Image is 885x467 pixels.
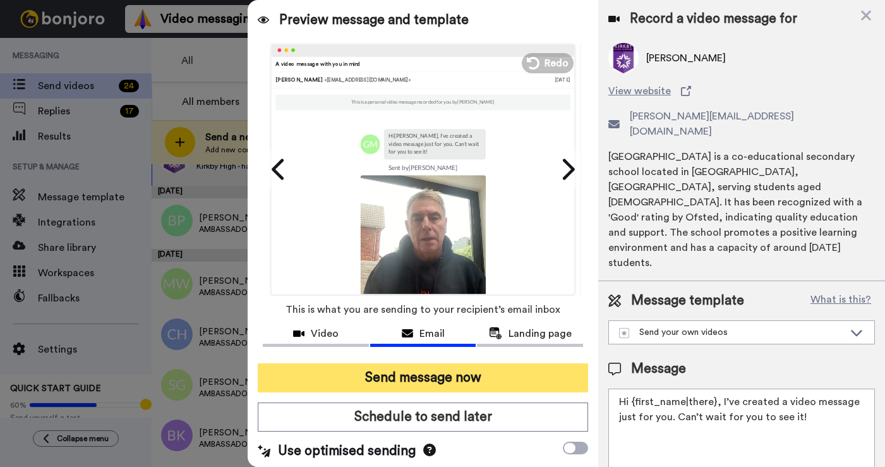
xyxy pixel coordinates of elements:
[388,132,481,155] p: Hi [PERSON_NAME] , I’ve created a video message just for you. Can’t wait for you to see it!
[360,134,380,154] img: gm.png
[608,149,875,270] div: [GEOGRAPHIC_DATA] is a co-educational secondary school located in [GEOGRAPHIC_DATA], [GEOGRAPHIC_...
[807,291,875,310] button: What is this?
[509,326,572,341] span: Landing page
[619,328,629,338] img: demo-template.svg
[360,159,485,175] td: Sent by [PERSON_NAME]
[360,175,485,300] img: Z
[258,403,588,432] button: Schedule to send later
[275,76,555,83] div: [PERSON_NAME]
[286,296,560,324] span: This is what you are sending to your recipient’s email inbox
[619,326,844,339] div: Send your own videos
[419,326,445,341] span: Email
[55,35,191,259] span: Hi [PERSON_NAME], We hope you and your customers have been having a great time with [PERSON_NAME]...
[278,442,416,461] span: Use optimised sending
[631,291,744,310] span: Message template
[351,99,495,106] p: This is a personal video message recorded for you by [PERSON_NAME]
[631,360,686,379] span: Message
[19,25,234,68] div: message notification from Amy, 5w ago. Hi Graham, We hope you and your customers have been having...
[608,83,875,99] a: View website
[555,76,570,83] div: [DATE]
[28,37,49,57] img: Profile image for Amy
[630,109,875,139] span: [PERSON_NAME][EMAIL_ADDRESS][DOMAIN_NAME]
[55,47,191,59] p: Message from Amy, sent 5w ago
[608,83,671,99] span: View website
[311,326,339,341] span: Video
[258,363,588,392] button: Send message now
